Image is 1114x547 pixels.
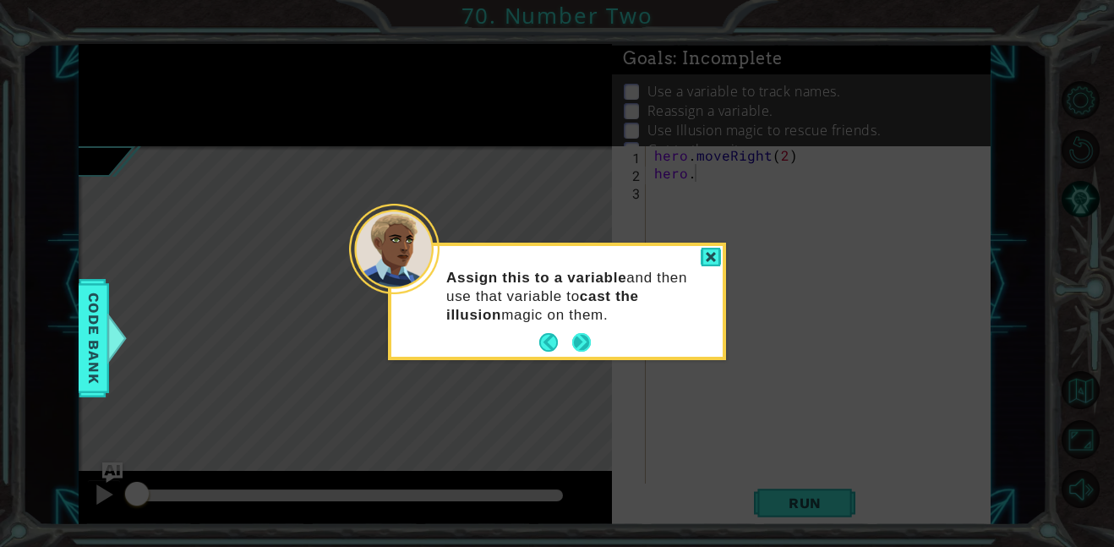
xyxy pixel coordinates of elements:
[446,288,639,323] strong: cast the illusion
[80,287,107,390] span: Code Bank
[572,333,591,352] button: Next
[446,270,626,286] strong: Assign this to a variable
[539,333,572,352] button: Back
[446,269,711,325] p: and then use that variable to magic on them.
